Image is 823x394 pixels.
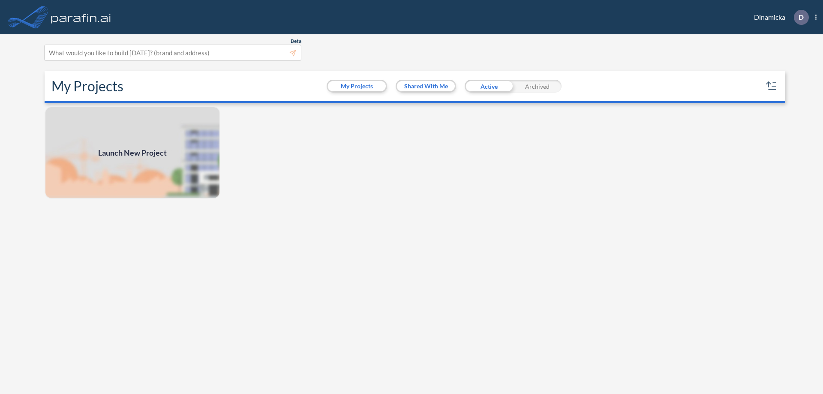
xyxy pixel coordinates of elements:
[45,106,220,199] img: add
[51,78,123,94] h2: My Projects
[765,79,778,93] button: sort
[741,10,817,25] div: Dinamicka
[397,81,455,91] button: Shared With Me
[49,9,113,26] img: logo
[291,38,301,45] span: Beta
[328,81,386,91] button: My Projects
[799,13,804,21] p: D
[98,147,167,159] span: Launch New Project
[513,80,562,93] div: Archived
[465,80,513,93] div: Active
[45,106,220,199] a: Launch New Project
